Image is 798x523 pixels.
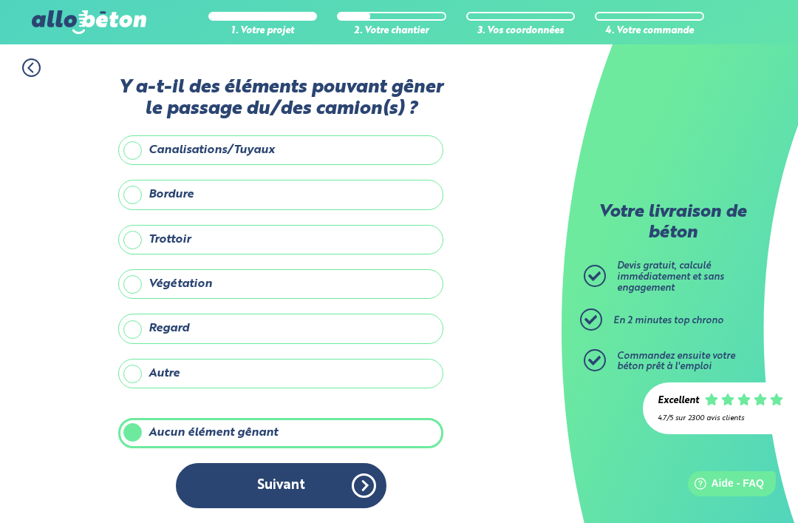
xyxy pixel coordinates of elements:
div: 3. Vos coordonnées [466,26,576,37]
div: Excellent [658,396,699,407]
div: 2. Votre chantier [337,26,446,37]
label: Autre [118,359,443,388]
div: 4. Votre commande [595,26,704,37]
div: 1. Votre projet [208,26,318,37]
label: Regard [118,314,443,343]
iframe: Help widget launcher [666,465,782,507]
p: Votre livraison de béton [587,203,757,243]
div: 4.7/5 sur 2300 avis clients [658,414,783,422]
label: Y a-t-il des éléments pouvant gêner le passage du/des camion(s) ? [118,77,443,121]
button: Suivant [176,463,386,508]
label: Canalisations/Tuyaux [118,135,443,165]
label: Végétation [118,269,443,299]
img: allobéton [32,10,146,34]
span: Commandez ensuite votre béton prêt à l'emploi [617,351,735,372]
span: Devis gratuit, calculé immédiatement et sans engagement [617,261,724,292]
span: En 2 minutes top chrono [613,316,723,325]
label: Trottoir [118,225,443,254]
label: Bordure [118,180,443,209]
label: Aucun élément gênant [118,418,443,448]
